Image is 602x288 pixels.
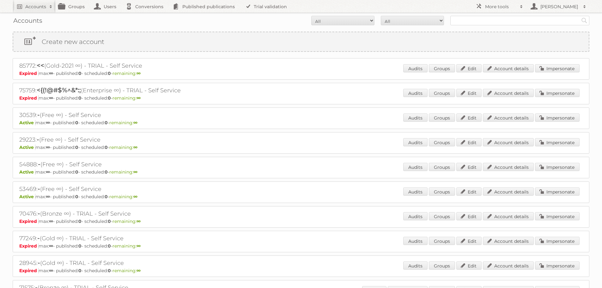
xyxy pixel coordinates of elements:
a: Account details [483,163,534,171]
strong: 0 [75,169,78,175]
strong: ∞ [137,70,141,76]
strong: ∞ [49,95,53,101]
a: Edit [456,163,482,171]
a: Impersonate [535,237,580,245]
span: - [37,136,39,143]
span: remaining: [109,194,137,199]
input: Search [580,16,589,25]
span: - [37,111,40,119]
a: Account details [483,113,534,122]
strong: ∞ [46,120,50,126]
span: Expired [19,70,39,76]
strong: 0 [78,218,82,224]
a: Impersonate [535,187,580,196]
a: Audits [403,261,428,270]
span: remaining: [112,70,141,76]
a: Audits [403,163,428,171]
strong: ∞ [133,194,137,199]
span: Active [19,120,35,126]
span: remaining: [109,169,137,175]
a: Groups [429,64,455,72]
h2: [PERSON_NAME] [539,3,580,10]
span: remaining: [112,95,141,101]
p: max: - published: - scheduled: - [19,95,583,101]
a: Edit [456,212,482,220]
p: max: - published: - scheduled: - [19,169,583,175]
strong: ∞ [133,169,137,175]
strong: 0 [105,144,108,150]
a: Audits [403,64,428,72]
h2: 30539: (Free ∞) - Self Service [19,111,240,119]
span: <{(!@#$%^&*:; [37,86,81,94]
strong: ∞ [46,144,50,150]
strong: ∞ [49,268,53,273]
a: Audits [403,212,428,220]
strong: ∞ [46,169,50,175]
span: - [38,185,40,193]
strong: 0 [78,95,82,101]
a: Edit [456,261,482,270]
span: Active [19,144,35,150]
a: Audits [403,113,428,122]
a: Edit [456,138,482,146]
strong: ∞ [137,95,141,101]
strong: ∞ [133,120,137,126]
a: Impersonate [535,138,580,146]
p: max: - published: - scheduled: - [19,144,583,150]
span: - [38,160,40,168]
h2: Accounts [25,3,46,10]
a: Groups [429,237,455,245]
strong: ∞ [137,268,141,273]
a: Edit [456,113,482,122]
span: Expired [19,268,39,273]
h2: 85772: (Gold-2021 ∞) - TRIAL - Self Service [19,62,240,70]
h2: 70476: (Bronze ∞) - TRIAL - Self Service [19,210,240,218]
span: remaining: [109,144,137,150]
strong: ∞ [46,194,50,199]
span: - [37,234,40,242]
p: max: - published: - scheduled: - [19,243,583,249]
span: Active [19,169,35,175]
strong: 0 [78,243,82,249]
a: Impersonate [535,113,580,122]
a: Audits [403,89,428,97]
a: Account details [483,187,534,196]
span: remaining: [109,120,137,126]
span: remaining: [112,218,141,224]
strong: 0 [75,120,78,126]
strong: 0 [108,70,111,76]
a: Impersonate [535,89,580,97]
strong: 0 [105,169,108,175]
span: Expired [19,243,39,249]
a: Impersonate [535,163,580,171]
strong: 0 [108,218,111,224]
a: Impersonate [535,261,580,270]
strong: 0 [108,268,111,273]
a: Edit [456,187,482,196]
strong: ∞ [49,218,53,224]
strong: 0 [108,243,111,249]
h2: 28945: (Gold ∞) - TRIAL - Self Service [19,259,240,267]
span: << [37,62,44,69]
a: Edit [456,89,482,97]
strong: ∞ [133,144,137,150]
p: max: - published: - scheduled: - [19,268,583,273]
a: Groups [429,187,455,196]
span: Active [19,194,35,199]
strong: 0 [78,268,82,273]
strong: ∞ [137,243,141,249]
p: max: - published: - scheduled: - [19,120,583,126]
a: Impersonate [535,64,580,72]
a: Groups [429,138,455,146]
span: Expired [19,95,39,101]
a: Audits [403,237,428,245]
a: Groups [429,261,455,270]
a: Account details [483,212,534,220]
h2: 54888: (Free ∞) - Self Service [19,160,240,169]
strong: 0 [105,120,108,126]
a: Groups [429,89,455,97]
span: - [38,210,40,217]
a: Groups [429,113,455,122]
span: remaining: [112,243,141,249]
strong: 0 [75,144,78,150]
